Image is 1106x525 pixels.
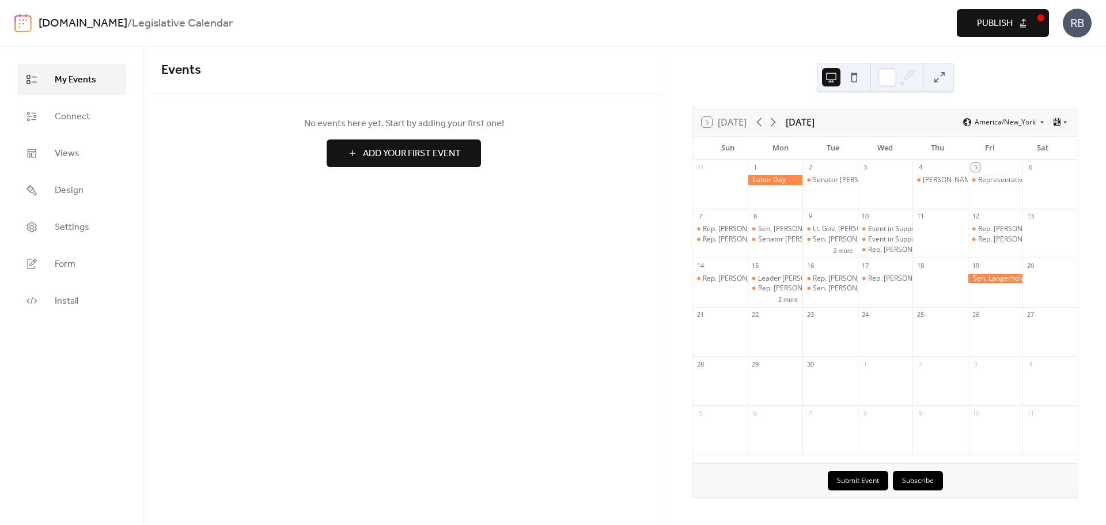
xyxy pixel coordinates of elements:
[968,224,1023,234] div: Rep. Frank Burns Golf Outing
[363,147,461,161] span: Add Your First Event
[748,224,803,234] div: Sen. Tim Kearney Golf Event
[802,284,858,293] div: Sen. Scott Martin Event
[861,409,870,417] div: 8
[754,137,806,160] div: Mon
[971,212,980,221] div: 12
[55,110,90,124] span: Connect
[692,235,748,244] div: Rep. Tim Brennan Event
[806,311,815,319] div: 23
[916,360,925,368] div: 2
[1026,360,1035,368] div: 4
[327,139,481,167] button: Add Your First Event
[132,13,233,35] b: Legislative Calendar
[696,163,704,172] div: 31
[968,274,1023,284] div: Sen. Langerholc's Annual Golf Tournament (8am or 1:30pm tee time)
[14,14,32,32] img: logo
[858,224,913,234] div: Event in Support of Supervisor Laura Kurtz
[703,274,800,284] div: Rep. [PERSON_NAME] Bar-B-Q
[806,212,815,221] div: 9
[17,138,126,169] a: Views
[758,274,871,284] div: Leader [PERSON_NAME] Golf Event
[861,360,870,368] div: 1
[828,245,857,255] button: 2 more
[55,294,78,308] span: Install
[916,261,925,270] div: 18
[964,137,1016,160] div: Fri
[703,224,829,234] div: Rep. [PERSON_NAME] Golf Tournament
[861,212,870,221] div: 10
[786,115,815,129] div: [DATE]
[975,119,1036,126] span: America/New_York
[916,212,925,221] div: 11
[17,175,126,206] a: Design
[978,235,1086,244] div: Rep. [PERSON_NAME] Golf Outing
[971,311,980,319] div: 26
[702,137,754,160] div: Sun
[828,471,888,490] button: Submit Event
[868,274,957,284] div: Rep. [PERSON_NAME] Event
[916,163,925,172] div: 4
[977,17,1013,31] span: Publish
[692,274,748,284] div: Rep. Barb Gleim Bar-B-Q
[912,175,968,185] div: Torren Ecker for Adams Co. Judge - Golf Event
[696,311,704,319] div: 21
[55,184,84,198] span: Design
[748,175,803,185] div: Labor Day
[813,175,933,185] div: Senator [PERSON_NAME] Golf Classic
[696,409,704,417] div: 5
[17,285,126,316] a: Install
[751,409,760,417] div: 6
[957,9,1049,37] button: Publish
[1026,163,1035,172] div: 6
[17,248,126,280] a: Form
[17,101,126,132] a: Connect
[55,258,75,271] span: Form
[813,284,902,293] div: Sen. [PERSON_NAME] Event
[774,294,802,304] button: 2 more
[971,360,980,368] div: 3
[758,284,884,293] div: Rep. [PERSON_NAME] Golf Tournament
[127,13,132,35] b: /
[1026,212,1035,221] div: 13
[916,311,925,319] div: 25
[806,261,815,270] div: 16
[806,409,815,417] div: 7
[813,224,912,234] div: Lt. Gov. [PERSON_NAME] Event
[868,245,957,255] div: Rep. [PERSON_NAME] Event
[751,311,760,319] div: 22
[868,235,961,244] div: Event in Support of the HRCC
[971,409,980,417] div: 10
[893,471,943,490] button: Subscribe
[802,235,858,244] div: Sen. Vince Hughes Event
[748,274,803,284] div: Leader Jesse Topper Golf Event
[978,224,1086,234] div: Rep. [PERSON_NAME] Golf Outing
[971,261,980,270] div: 19
[39,13,127,35] a: [DOMAIN_NAME]
[968,235,1023,244] div: Rep. Scott Barger Golf Outing
[1026,261,1035,270] div: 20
[806,137,859,160] div: Tue
[1063,9,1092,37] div: RB
[161,139,646,167] a: Add Your First Event
[17,64,126,95] a: My Events
[868,224,1021,234] div: Event in Support of Supervisor [PERSON_NAME]
[751,261,760,270] div: 15
[161,58,201,83] span: Events
[55,221,89,235] span: Settings
[858,245,913,255] div: Rep. Alec Ryncavage Event
[748,235,803,244] div: Senator Marty Flynn Golf Tournament (11:30 Registration/Lunch, 12:30 Shotgun Start, 5:30 Happy Ho...
[861,163,870,172] div: 3
[858,235,913,244] div: Event in Support of the HRCC
[813,235,902,244] div: Sen. [PERSON_NAME] Event
[806,163,815,172] div: 2
[802,175,858,185] div: Senator Jay Costa Golf Classic
[971,163,980,172] div: 5
[17,211,126,243] a: Settings
[751,212,760,221] div: 8
[751,360,760,368] div: 29
[748,284,803,293] div: Rep. Clint Owlett Golf Tournament
[692,224,748,234] div: Rep. Doyle Heffley Golf Tournament
[1026,409,1035,417] div: 11
[858,274,913,284] div: Rep. Keith Greiner Event
[911,137,964,160] div: Thu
